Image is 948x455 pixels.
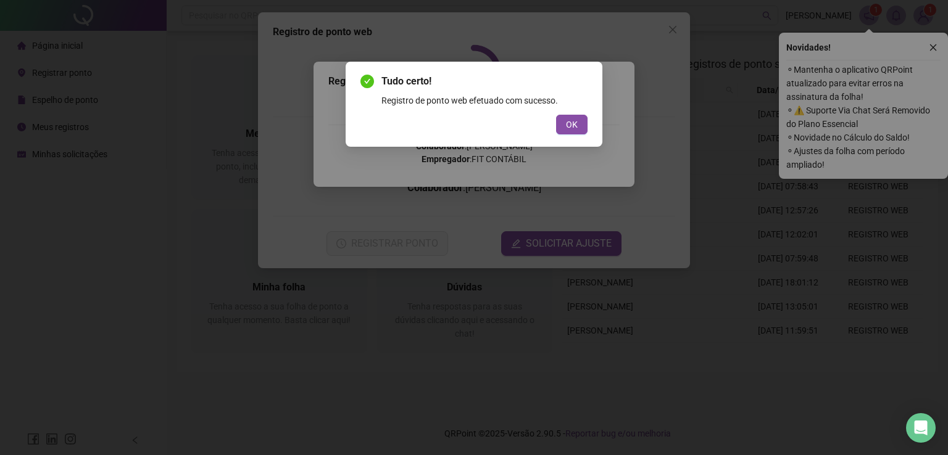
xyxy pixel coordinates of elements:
div: Registro de ponto web efetuado com sucesso. [381,94,588,107]
button: OK [556,115,588,134]
span: Tudo certo! [381,74,588,89]
div: Open Intercom Messenger [906,413,936,443]
span: OK [566,118,578,131]
span: check-circle [360,75,374,88]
